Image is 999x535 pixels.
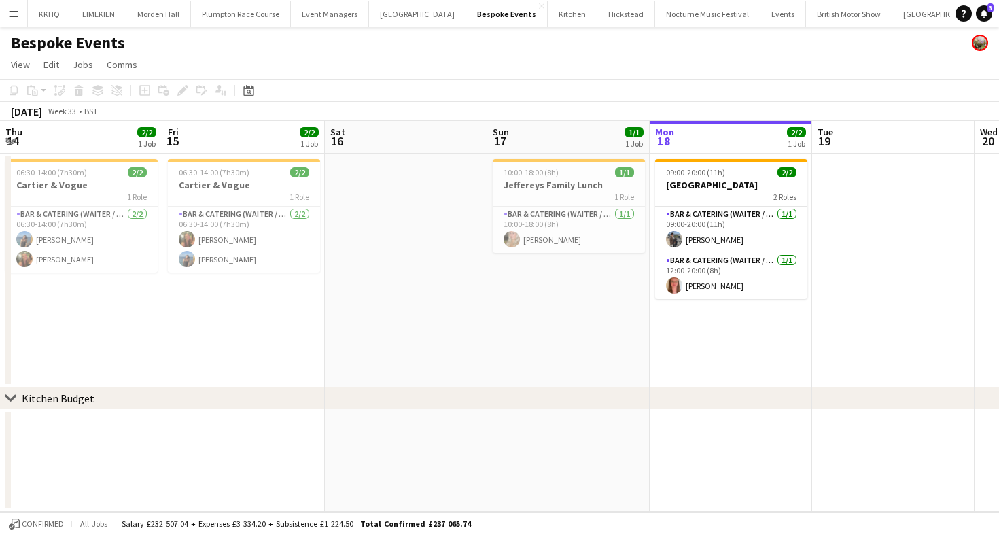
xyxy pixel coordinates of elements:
span: Edit [43,58,59,71]
span: Sun [493,126,509,138]
span: 3 [987,3,994,12]
span: Fri [168,126,179,138]
span: Mon [655,126,674,138]
span: 1 Role [127,192,147,202]
span: Comms [107,58,137,71]
div: Salary £232 507.04 + Expenses £3 334.20 + Subsistence £1 224.50 = [122,519,471,529]
span: 14 [3,133,22,149]
div: BST [84,106,98,116]
span: View [11,58,30,71]
button: Events [760,1,806,27]
a: Jobs [67,56,99,73]
span: Thu [5,126,22,138]
button: Morden Hall [126,1,191,27]
div: 1 Job [625,139,643,149]
span: 1 Role [290,192,309,202]
span: 2 Roles [773,192,796,202]
app-job-card: 06:30-14:00 (7h30m)2/2Cartier & Vogue1 RoleBar & Catering (Waiter / waitress)2/206:30-14:00 (7h30... [5,159,158,273]
app-job-card: 09:00-20:00 (11h)2/2[GEOGRAPHIC_DATA]2 RolesBar & Catering (Waiter / waitress)1/109:00-20:00 (11h... [655,159,807,299]
button: Confirmed [7,517,66,532]
span: Confirmed [22,519,64,529]
span: Week 33 [45,106,79,116]
span: 2/2 [137,127,156,137]
span: 1/1 [615,167,634,177]
app-card-role: Bar & Catering (Waiter / waitress)1/110:00-18:00 (8h)[PERSON_NAME] [493,207,645,253]
h1: Bespoke Events [11,33,125,53]
div: 1 Job [788,139,805,149]
span: Sat [330,126,345,138]
button: [GEOGRAPHIC_DATA] [369,1,466,27]
span: 1/1 [625,127,644,137]
button: KKHQ [28,1,71,27]
h3: [GEOGRAPHIC_DATA] [655,179,807,191]
span: 10:00-18:00 (8h) [504,167,559,177]
span: Total Confirmed £237 065.74 [360,519,471,529]
app-card-role: Bar & Catering (Waiter / waitress)1/112:00-20:00 (8h)[PERSON_NAME] [655,253,807,299]
span: 17 [491,133,509,149]
app-job-card: 10:00-18:00 (8h)1/1Jeffereys Family Lunch1 RoleBar & Catering (Waiter / waitress)1/110:00-18:00 (... [493,159,645,253]
span: 06:30-14:00 (7h30m) [16,167,87,177]
div: Kitchen Budget [22,392,94,405]
app-card-role: Bar & Catering (Waiter / waitress)1/109:00-20:00 (11h)[PERSON_NAME] [655,207,807,253]
span: All jobs [77,519,110,529]
app-user-avatar: Staffing Manager [972,35,988,51]
h3: Jeffereys Family Lunch [493,179,645,191]
app-card-role: Bar & Catering (Waiter / waitress)2/206:30-14:00 (7h30m)[PERSON_NAME][PERSON_NAME] [168,207,320,273]
app-job-card: 06:30-14:00 (7h30m)2/2Cartier & Vogue1 RoleBar & Catering (Waiter / waitress)2/206:30-14:00 (7h30... [168,159,320,273]
a: Comms [101,56,143,73]
span: 06:30-14:00 (7h30m) [179,167,249,177]
button: Kitchen [548,1,597,27]
span: 2/2 [128,167,147,177]
span: 16 [328,133,345,149]
button: [GEOGRAPHIC_DATA] [892,1,989,27]
span: 09:00-20:00 (11h) [666,167,725,177]
span: 1 Role [614,192,634,202]
button: Event Managers [291,1,369,27]
h3: Cartier & Vogue [168,179,320,191]
div: 1 Job [300,139,318,149]
button: Plumpton Race Course [191,1,291,27]
button: Nocturne Music Festival [655,1,760,27]
div: 1 Job [138,139,156,149]
button: British Motor Show [806,1,892,27]
span: 2/2 [300,127,319,137]
span: 19 [816,133,833,149]
span: Tue [818,126,833,138]
span: 2/2 [787,127,806,137]
div: [DATE] [11,105,42,118]
a: Edit [38,56,65,73]
span: 2/2 [777,167,796,177]
h3: Cartier & Vogue [5,179,158,191]
span: 15 [166,133,179,149]
a: View [5,56,35,73]
span: Wed [980,126,998,138]
span: 2/2 [290,167,309,177]
button: Hickstead [597,1,655,27]
span: 20 [978,133,998,149]
button: LIMEKILN [71,1,126,27]
a: 3 [976,5,992,22]
app-card-role: Bar & Catering (Waiter / waitress)2/206:30-14:00 (7h30m)[PERSON_NAME][PERSON_NAME] [5,207,158,273]
span: 18 [653,133,674,149]
button: Bespoke Events [466,1,548,27]
span: Jobs [73,58,93,71]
